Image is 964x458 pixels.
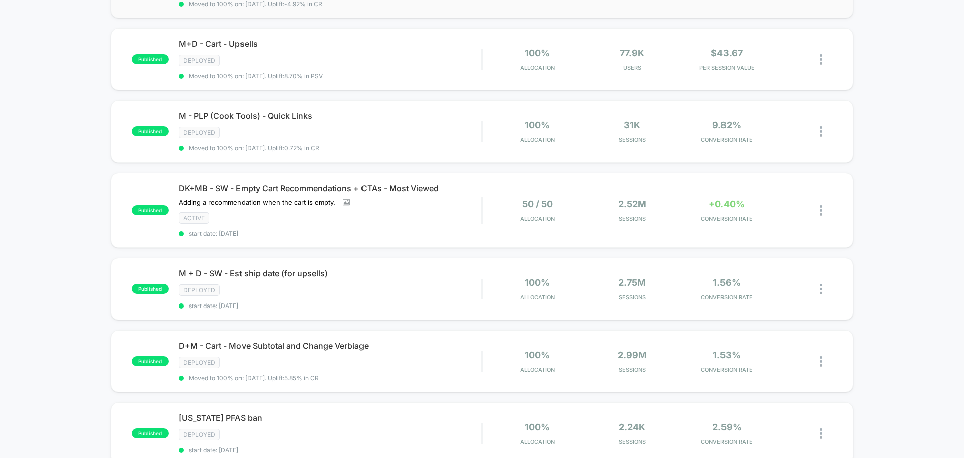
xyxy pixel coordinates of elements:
span: Sessions [587,294,677,301]
span: CONVERSION RATE [682,366,772,373]
span: ACTIVE [179,212,209,224]
span: Allocation [520,438,555,445]
span: $43.67 [711,48,743,58]
span: 100% [525,120,550,130]
span: Deployed [179,55,220,66]
span: CONVERSION RATE [682,294,772,301]
span: M+D - Cart - Upsells [179,39,481,49]
span: Sessions [587,136,677,143]
span: 2.52M [618,199,646,209]
span: CONVERSION RATE [682,438,772,445]
span: Adding a recommendation when the cart is empty. [179,198,335,206]
span: Users [587,64,677,71]
span: M + D - SW - Est ship date (for upsells) [179,268,481,278]
span: Deployed [179,284,220,296]
span: 100% [525,48,550,58]
span: Moved to 100% on: [DATE] . Uplift: 5.85% in CR [189,374,319,382]
span: 100% [525,350,550,360]
span: +0.40% [709,199,745,209]
span: published [132,54,169,64]
span: published [132,428,169,438]
span: Deployed [179,127,220,138]
img: close [820,126,822,137]
span: Allocation [520,136,555,143]
span: 9.82% [712,120,741,130]
span: 2.24k [619,422,645,432]
span: D+M - Cart - Move Subtotal and Change Verbiage [179,341,481,351]
span: Moved to 100% on: [DATE] . Uplift: 8.70% in PSV [189,72,323,80]
span: 1.53% [713,350,741,360]
span: published [132,284,169,294]
span: Allocation [520,215,555,222]
span: 100% [525,422,550,432]
span: CONVERSION RATE [682,136,772,143]
span: Allocation [520,366,555,373]
span: DK+MB - SW - Empty Cart Recommendations + CTAs - Most Viewed [179,183,481,193]
span: published [132,126,169,136]
span: start date: [DATE] [179,230,481,237]
span: Deployed [179,429,220,440]
span: published [132,205,169,215]
span: [US_STATE] PFAS ban [179,413,481,423]
span: start date: [DATE] [179,302,481,310]
img: close [820,284,822,294]
span: 100% [525,277,550,288]
span: 2.99M [618,350,647,360]
span: Sessions [587,366,677,373]
img: close [820,428,822,439]
span: 2.59% [712,422,742,432]
img: close [820,356,822,367]
span: 31k [624,120,640,130]
span: 1.56% [713,277,741,288]
span: 77.9k [620,48,644,58]
span: 2.75M [618,277,646,288]
img: close [820,205,822,216]
span: Moved to 100% on: [DATE] . Uplift: 0.72% in CR [189,144,319,152]
span: M - PLP (Cook Tools) - Quick Links [179,111,481,121]
span: Sessions [587,438,677,445]
span: start date: [DATE] [179,446,481,454]
span: published [132,356,169,366]
img: close [820,54,822,65]
span: Sessions [587,215,677,222]
span: 50 / 50 [522,199,553,209]
span: Allocation [520,64,555,71]
span: Allocation [520,294,555,301]
span: CONVERSION RATE [682,215,772,222]
span: Deployed [179,357,220,368]
span: PER SESSION VALUE [682,64,772,71]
